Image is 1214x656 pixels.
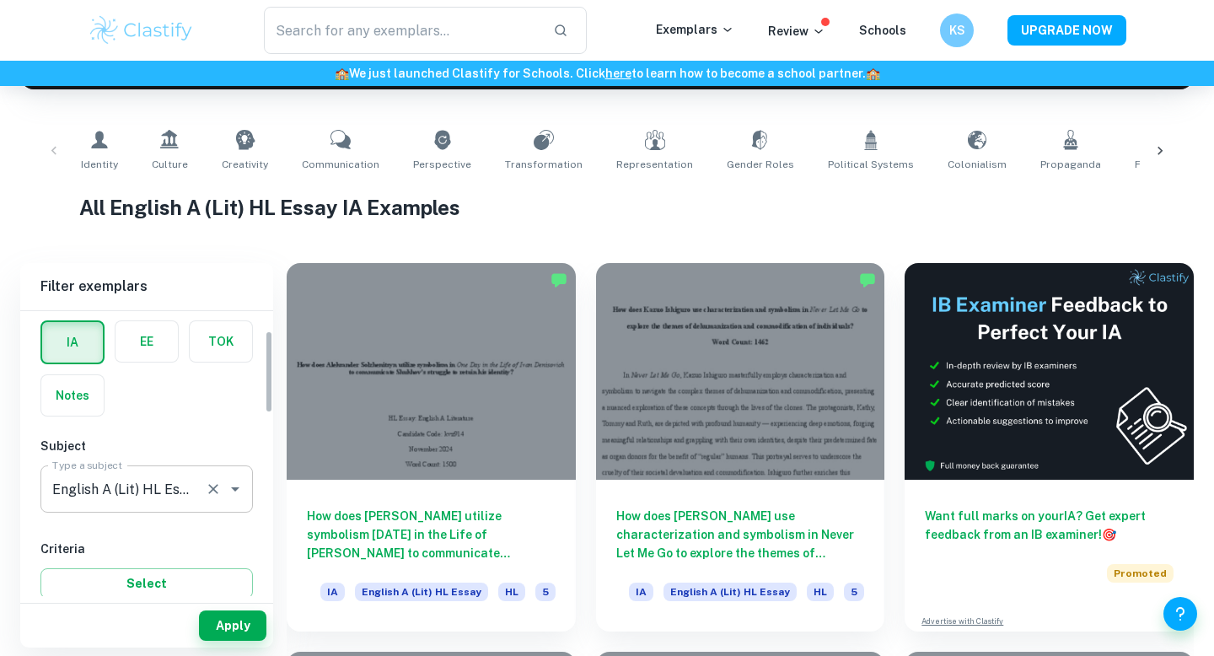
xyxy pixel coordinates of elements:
span: Creativity [222,157,268,172]
span: 🎯 [1102,528,1116,541]
h1: All English A (Lit) HL Essay IA Examples [79,192,1136,223]
span: 5 [535,583,556,601]
span: Promoted [1107,564,1174,583]
label: Type a subject [52,458,122,472]
span: English A (Lit) HL Essay [663,583,797,601]
img: Clastify logo [88,13,195,47]
a: How does [PERSON_NAME] use characterization and symbolism in Never Let Me Go to explore the theme... [596,263,885,632]
img: Thumbnail [905,263,1194,480]
span: Transformation [505,157,583,172]
span: Colonialism [948,157,1007,172]
p: Review [768,22,825,40]
span: IA [320,583,345,601]
button: Apply [199,610,266,641]
button: KS [940,13,974,47]
span: HL [807,583,834,601]
a: Advertise with Clastify [921,616,1003,627]
h6: Filter exemplars [20,263,273,310]
span: Identity [81,157,118,172]
button: IA [42,322,103,363]
input: Search for any exemplars... [264,7,540,54]
span: 🏫 [335,67,349,80]
button: Notes [41,375,104,416]
button: Select [40,568,253,599]
button: UPGRADE NOW [1007,15,1126,46]
span: 🏫 [866,67,880,80]
a: Schools [859,24,906,37]
button: EE [115,321,178,362]
h6: How does [PERSON_NAME] utilize symbolism [DATE] in the Life of [PERSON_NAME] to communicate [PERS... [307,507,556,562]
span: Representation [616,157,693,172]
a: Want full marks on yourIA? Get expert feedback from an IB examiner!PromotedAdvertise with Clastify [905,263,1194,632]
img: Marked [551,272,567,288]
h6: Subject [40,437,253,455]
h6: Criteria [40,540,253,558]
h6: We just launched Clastify for Schools. Click to learn how to become a school partner. [3,64,1211,83]
h6: Want full marks on your IA ? Get expert feedback from an IB examiner! [925,507,1174,544]
span: Gender Roles [727,157,794,172]
button: Open [223,477,247,501]
span: Culture [152,157,188,172]
span: HL [498,583,525,601]
span: 5 [844,583,864,601]
a: How does [PERSON_NAME] utilize symbolism [DATE] in the Life of [PERSON_NAME] to communicate [PERS... [287,263,576,632]
span: English A (Lit) HL Essay [355,583,488,601]
span: Perspective [413,157,471,172]
h6: How does [PERSON_NAME] use characterization and symbolism in Never Let Me Go to explore the theme... [616,507,865,562]
span: Communication [302,157,379,172]
button: Clear [201,477,225,501]
span: Propaganda [1040,157,1101,172]
h6: KS [948,21,967,40]
span: IA [629,583,653,601]
a: here [605,67,631,80]
span: Political Systems [828,157,914,172]
img: Marked [859,272,876,288]
button: TOK [190,321,252,362]
p: Exemplars [656,20,734,39]
button: Help and Feedback [1163,597,1197,631]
